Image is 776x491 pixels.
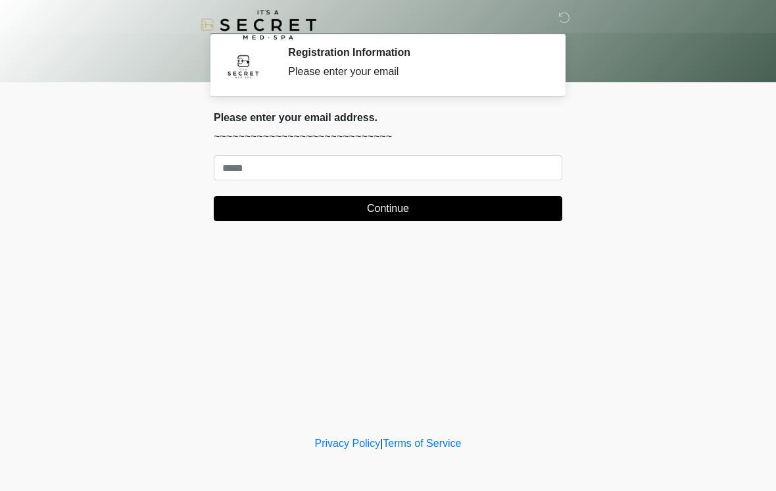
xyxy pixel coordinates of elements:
button: Continue [214,196,562,221]
a: Terms of Service [383,438,461,449]
a: Privacy Policy [315,438,381,449]
img: Agent Avatar [224,46,263,86]
a: | [380,438,383,449]
p: ~~~~~~~~~~~~~~~~~~~~~~~~~~~~~ [214,129,562,145]
h2: Registration Information [288,46,543,59]
div: Please enter your email [288,64,543,80]
h2: Please enter your email address. [214,111,562,124]
img: It's A Secret Med Spa Logo [201,10,316,39]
